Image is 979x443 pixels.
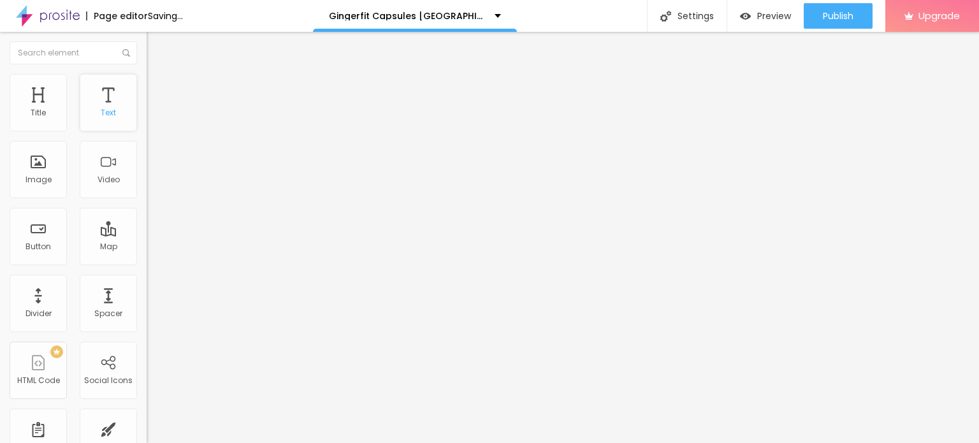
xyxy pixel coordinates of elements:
div: Button [25,242,51,251]
p: Gingerfit Capsules [GEOGRAPHIC_DATA] Official Reviews & Experiences! [329,11,485,20]
img: Icone [660,11,671,22]
div: Page editor [86,11,148,20]
input: Search element [10,41,137,64]
div: Divider [25,309,52,318]
button: Preview [727,3,804,29]
div: Saving... [148,11,183,20]
span: Preview [757,11,791,21]
span: Upgrade [918,10,960,21]
div: Video [98,175,120,184]
div: Text [101,108,116,117]
img: view-1.svg [740,11,751,22]
div: Title [31,108,46,117]
iframe: Editor [147,32,979,443]
div: Spacer [94,309,122,318]
div: Image [25,175,52,184]
img: Icone [122,49,130,57]
div: Social Icons [84,376,133,385]
span: Publish [823,11,853,21]
div: HTML Code [17,376,60,385]
button: Publish [804,3,873,29]
div: Map [100,242,117,251]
